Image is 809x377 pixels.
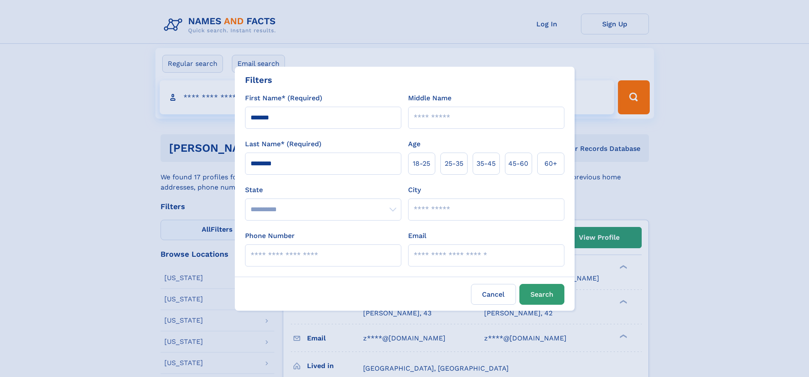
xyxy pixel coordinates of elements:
[245,93,322,103] label: First Name* (Required)
[245,185,401,195] label: State
[413,159,430,169] span: 18‑25
[408,231,426,241] label: Email
[544,159,557,169] span: 60+
[245,74,272,86] div: Filters
[471,284,516,305] label: Cancel
[508,159,528,169] span: 45‑60
[245,139,321,149] label: Last Name* (Required)
[408,93,451,103] label: Middle Name
[445,159,463,169] span: 25‑35
[476,159,496,169] span: 35‑45
[519,284,564,305] button: Search
[408,139,420,149] label: Age
[245,231,295,241] label: Phone Number
[408,185,421,195] label: City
